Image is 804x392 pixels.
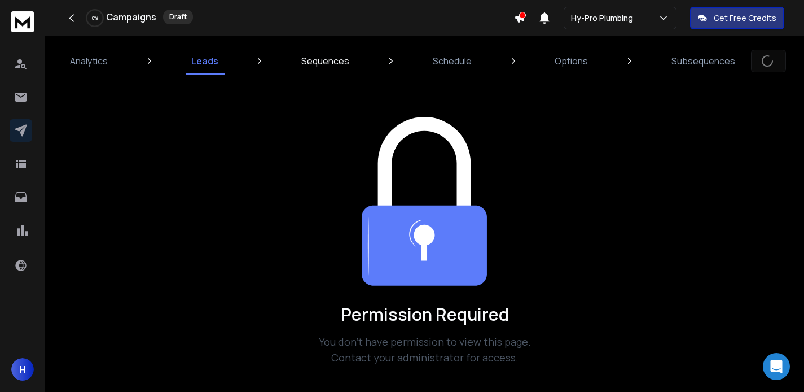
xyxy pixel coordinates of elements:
[433,54,472,68] p: Schedule
[70,54,108,68] p: Analytics
[298,304,551,325] h1: Permission Required
[426,47,478,75] a: Schedule
[763,353,790,380] div: Open Intercom Messenger
[11,358,34,381] button: H
[665,47,742,75] a: Subsequences
[92,15,98,21] p: 0 %
[571,12,638,24] p: Hy-Pro Plumbing
[191,54,218,68] p: Leads
[184,47,225,75] a: Leads
[63,47,115,75] a: Analytics
[295,47,356,75] a: Sequences
[163,10,193,24] div: Draft
[301,54,349,68] p: Sequences
[11,11,34,32] img: logo
[548,47,595,75] a: Options
[298,334,551,365] p: You don't have permission to view this page. Contact your administrator for access.
[555,54,588,68] p: Options
[362,117,487,286] img: Team collaboration
[714,12,776,24] p: Get Free Credits
[106,10,156,24] h1: Campaigns
[690,7,784,29] button: Get Free Credits
[671,54,735,68] p: Subsequences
